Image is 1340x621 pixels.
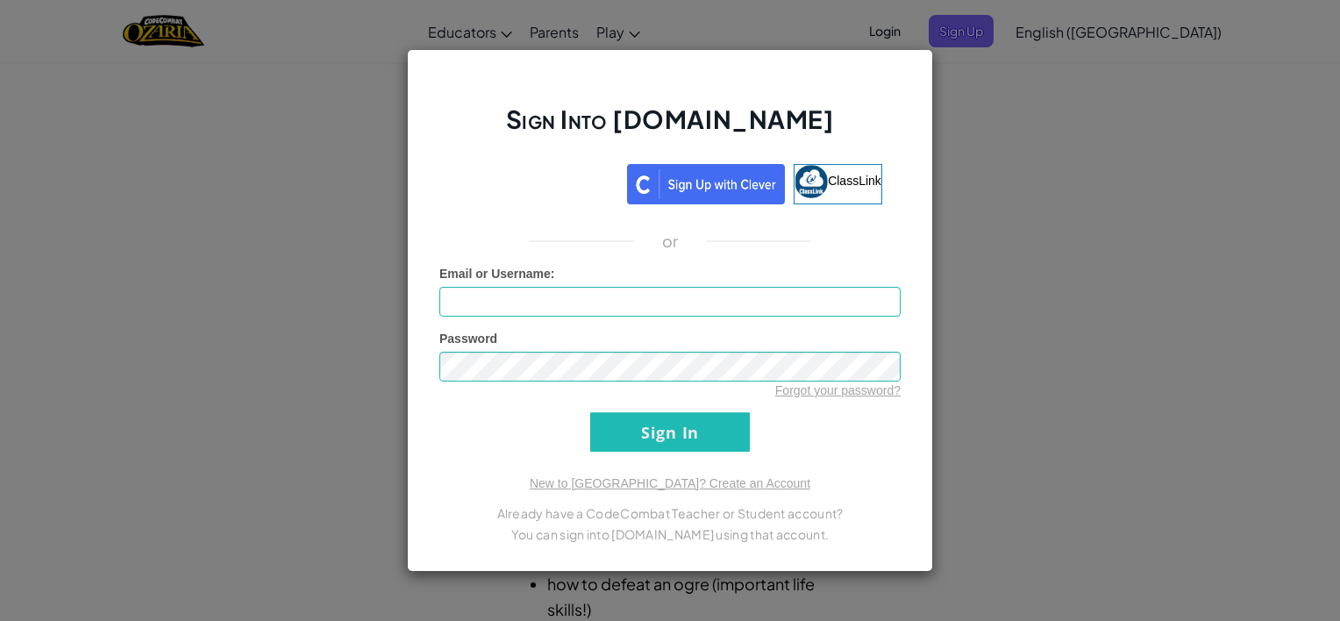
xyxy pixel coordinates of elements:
[439,103,901,153] h2: Sign Into [DOMAIN_NAME]
[439,332,497,346] span: Password
[590,412,750,452] input: Sign In
[627,164,785,204] img: clever_sso_button@2x.png
[439,267,551,281] span: Email or Username
[795,165,828,198] img: classlink-logo-small.png
[449,162,627,201] iframe: Sign in with Google Button
[662,231,679,252] p: or
[828,174,881,188] span: ClassLink
[439,503,901,524] p: Already have a CodeCombat Teacher or Student account?
[439,524,901,545] p: You can sign into [DOMAIN_NAME] using that account.
[775,383,901,397] a: Forgot your password?
[530,476,810,490] a: New to [GEOGRAPHIC_DATA]? Create an Account
[439,265,555,282] label: :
